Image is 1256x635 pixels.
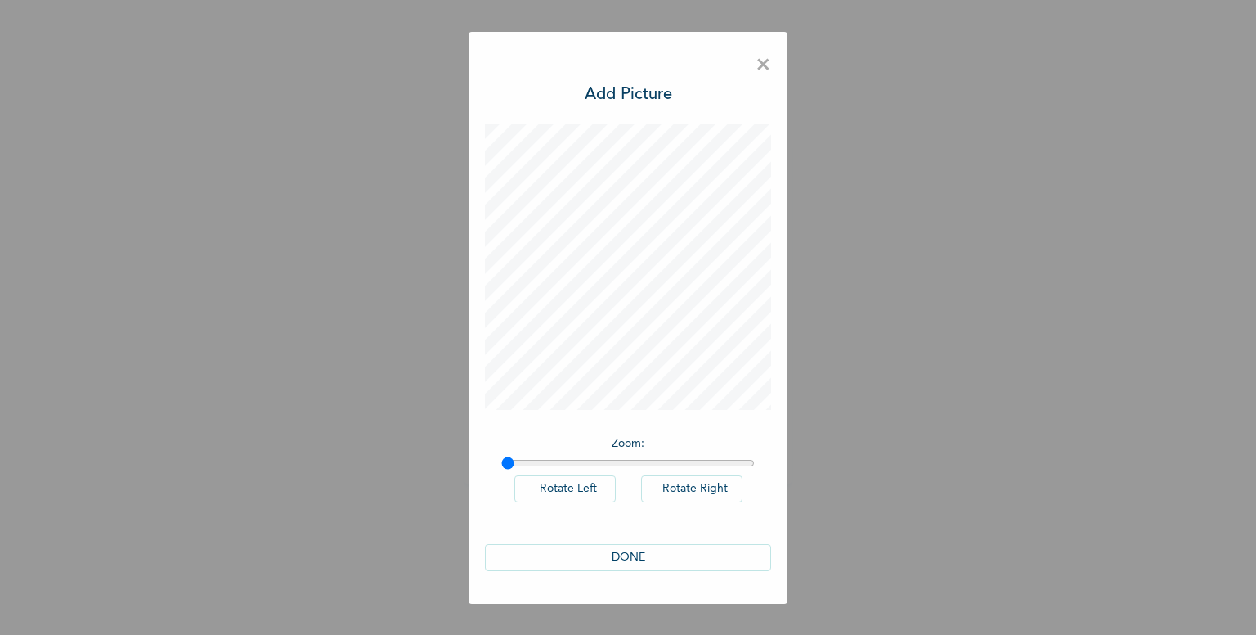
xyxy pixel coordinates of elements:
button: Rotate Left [514,475,616,502]
button: Rotate Right [641,475,742,502]
h3: Add Picture [585,83,672,107]
p: Zoom : [501,435,755,453]
button: DONE [485,544,771,571]
span: Please add a recent Passport Photograph [481,300,775,367]
span: × [756,48,771,83]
